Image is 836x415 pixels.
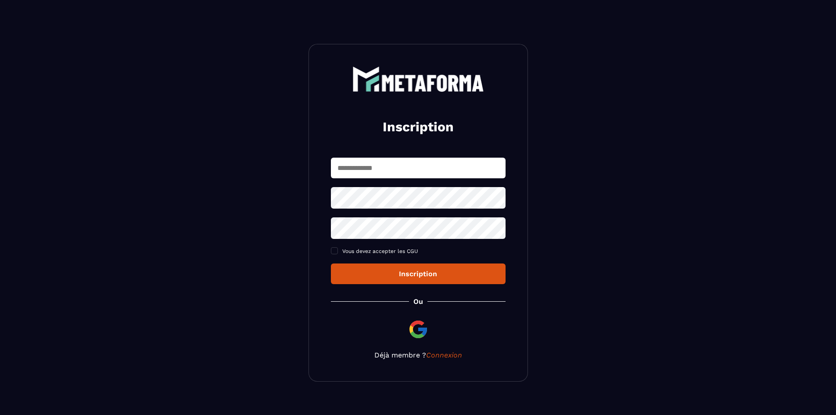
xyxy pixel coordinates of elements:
span: Vous devez accepter les CGU [342,248,418,254]
button: Inscription [331,263,506,284]
h2: Inscription [341,118,495,136]
img: logo [352,66,484,92]
p: Ou [413,297,423,306]
div: Inscription [338,270,499,278]
img: google [408,319,429,340]
a: logo [331,66,506,92]
a: Connexion [426,351,462,359]
p: Déjà membre ? [331,351,506,359]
